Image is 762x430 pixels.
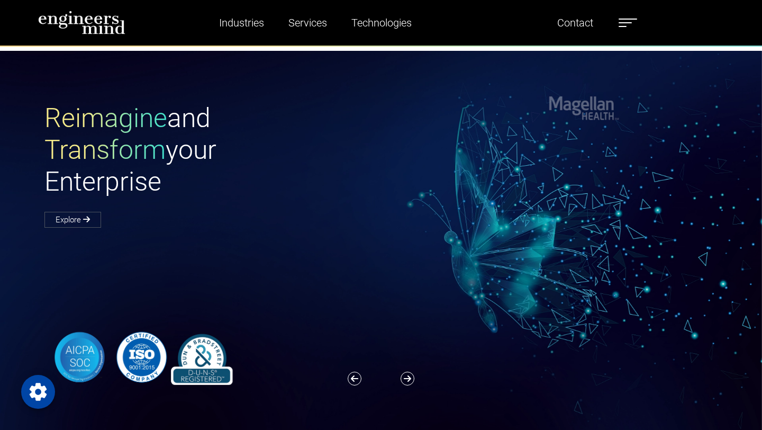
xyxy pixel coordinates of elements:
[44,212,101,228] a: Explore
[38,11,125,34] img: logo
[44,329,238,384] img: banner-logo
[284,11,331,35] a: Services
[553,11,597,35] a: Contact
[44,135,166,165] span: Transform
[44,103,167,133] span: Reimagine
[347,11,416,35] a: Technologies
[215,11,268,35] a: Industries
[44,102,381,198] h1: and your Enterprise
